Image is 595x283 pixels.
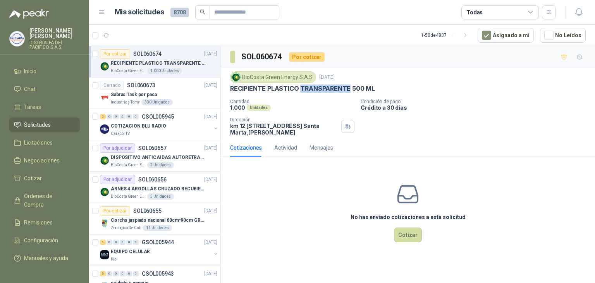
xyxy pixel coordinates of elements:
div: Por adjudicar [100,143,135,153]
img: Logo peakr [9,9,49,19]
p: BioCosta Green Energy S.A.S [111,68,146,74]
div: 0 [107,271,112,276]
a: Órdenes de Compra [9,189,80,212]
p: Cantidad [230,99,354,104]
span: Chat [24,85,36,93]
div: 0 [133,240,139,245]
p: ARNES 4 ARGOLLAS CRUZADO RECUBIERTO PVC [111,185,207,193]
div: 0 [113,271,119,276]
img: Company Logo [100,93,109,102]
a: Manuales y ayuda [9,251,80,266]
div: Por cotizar [100,49,130,59]
div: Todas [466,8,483,17]
a: Por cotizarSOL060674[DATE] Company LogoRECIPIENTE PLASTICO TRANSPARENTE 500 MLBioCosta Green Ener... [89,46,220,78]
div: 0 [126,271,132,276]
p: SOL060655 [133,208,162,214]
div: 0 [126,114,132,119]
div: Por cotizar [100,206,130,216]
div: Cerrado [100,81,124,90]
div: Actividad [274,143,297,152]
p: SOL060657 [138,145,167,151]
span: Manuales y ayuda [24,254,68,262]
p: Caracol TV [111,131,130,137]
p: [DATE] [204,82,217,89]
p: [DATE] [204,176,217,183]
div: 330 Unidades [141,99,173,105]
span: Configuración [24,236,58,245]
p: [DATE] [204,145,217,152]
p: DISTRIALFA DEL PACIFICO S.A.S. [29,40,80,50]
span: Órdenes de Compra [24,192,72,209]
a: Negociaciones [9,153,80,168]
button: Cotizar [394,228,422,242]
a: Remisiones [9,215,80,230]
p: Dirección [230,117,338,123]
p: Corcho jaspiado nacional 60cm*90cm GROSOR 8MM [111,217,207,224]
p: BioCosta Green Energy S.A.S [111,162,146,168]
p: [PERSON_NAME] [PERSON_NAME] [29,28,80,39]
div: Unidades [247,105,271,111]
div: 0 [107,240,112,245]
a: Por adjudicarSOL060657[DATE] Company LogoDISPOSITIVO ANTICAIDAS AUTORETRACTILBioCosta Green Energ... [89,140,220,172]
span: Cotizar [24,174,42,183]
div: Por adjudicar [100,175,135,184]
span: Negociaciones [24,156,60,165]
a: Licitaciones [9,135,80,150]
p: [DATE] [204,113,217,121]
div: 3 [100,271,106,276]
p: 1.000 [230,104,245,111]
span: search [200,9,205,15]
span: Inicio [24,67,36,76]
p: BioCosta Green Energy S.A.S [111,193,146,200]
a: Cotizar [9,171,80,186]
h1: Mis solicitudes [115,7,164,18]
p: SOL060673 [127,83,155,88]
div: 1 [100,240,106,245]
img: Company Logo [100,62,109,71]
p: Sabras Task por paca [111,91,157,98]
img: Company Logo [100,156,109,165]
div: 0 [107,114,112,119]
img: Company Logo [10,31,24,46]
button: No Leídos [540,28,586,43]
p: km 12 [STREET_ADDRESS] Santa Marta , [PERSON_NAME] [230,123,338,136]
img: Company Logo [100,219,109,228]
p: [DATE] [204,207,217,215]
div: 11 Unidades [143,225,172,231]
div: 2 [100,114,106,119]
div: 0 [133,271,139,276]
a: Chat [9,82,80,97]
span: Solicitudes [24,121,51,129]
a: Solicitudes [9,117,80,132]
p: Kia [111,256,117,262]
p: Condición de pago [361,99,592,104]
span: 8708 [170,8,189,17]
p: Zoologico De Cali [111,225,141,231]
a: Tareas [9,100,80,114]
h3: SOL060674 [241,51,283,63]
p: GSOL005943 [142,271,174,276]
div: 0 [133,114,139,119]
div: Por cotizar [289,52,325,62]
p: SOL060674 [133,51,162,57]
a: Configuración [9,233,80,248]
span: Tareas [24,103,41,111]
p: RECIPIENTE PLASTICO TRANSPARENTE 500 ML [230,85,375,93]
p: [DATE] [204,239,217,246]
div: 0 [113,240,119,245]
img: Company Logo [232,73,240,81]
div: 2 Unidades [147,162,174,168]
p: Crédito a 30 días [361,104,592,111]
img: Company Logo [100,124,109,134]
div: 0 [120,240,126,245]
div: Cotizaciones [230,143,262,152]
div: 1 - 50 de 4837 [421,29,471,41]
p: SOL060656 [138,177,167,182]
div: 0 [120,114,126,119]
p: GSOL005944 [142,240,174,245]
img: Company Logo [100,250,109,259]
a: 2 0 0 0 0 0 GSOL005945[DATE] Company LogoCOTIZACION BLU RADIOCaracol TV [100,112,219,137]
p: [DATE] [204,50,217,58]
p: [DATE] [204,270,217,278]
p: Industrias Tomy [111,99,140,105]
